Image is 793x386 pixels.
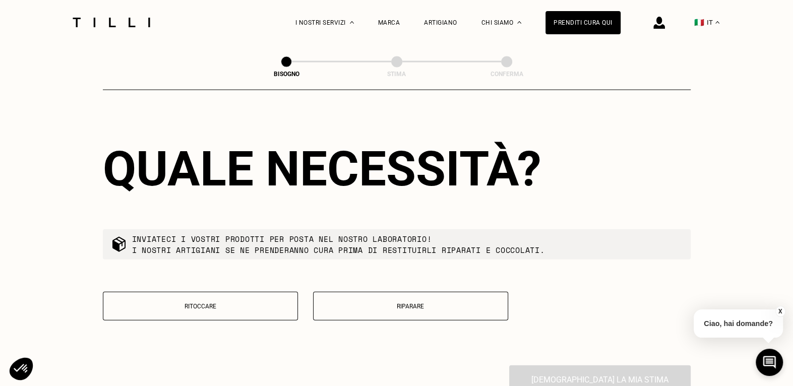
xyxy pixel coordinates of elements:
p: Riparare [319,303,503,310]
img: menu déroulant [715,21,719,24]
img: Menu a discesa su [517,21,521,24]
img: Menu a tendina [350,21,354,24]
img: icona di accesso [653,17,665,29]
p: Ritoccare [108,303,292,310]
a: Prenditi cura qui [545,11,621,34]
div: Quale necessità? [103,141,691,197]
img: Logo del servizio di sartoria Tilli [69,18,154,27]
img: commande colis [111,236,127,252]
p: Inviateci i vostri prodotti per posta nel nostro laboratorio! I nostri artigiani se ne prenderann... [132,233,545,255]
button: Riparare [313,292,508,320]
a: Marca [378,19,400,26]
p: Ciao, hai domande? [694,309,783,338]
div: Conferma [456,71,557,78]
span: 🇮🇹 [694,18,704,27]
button: X [775,306,785,317]
div: Stima [346,71,447,78]
a: Artigiano [424,19,457,26]
button: Ritoccare [103,292,298,320]
div: Bisogno [236,71,337,78]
